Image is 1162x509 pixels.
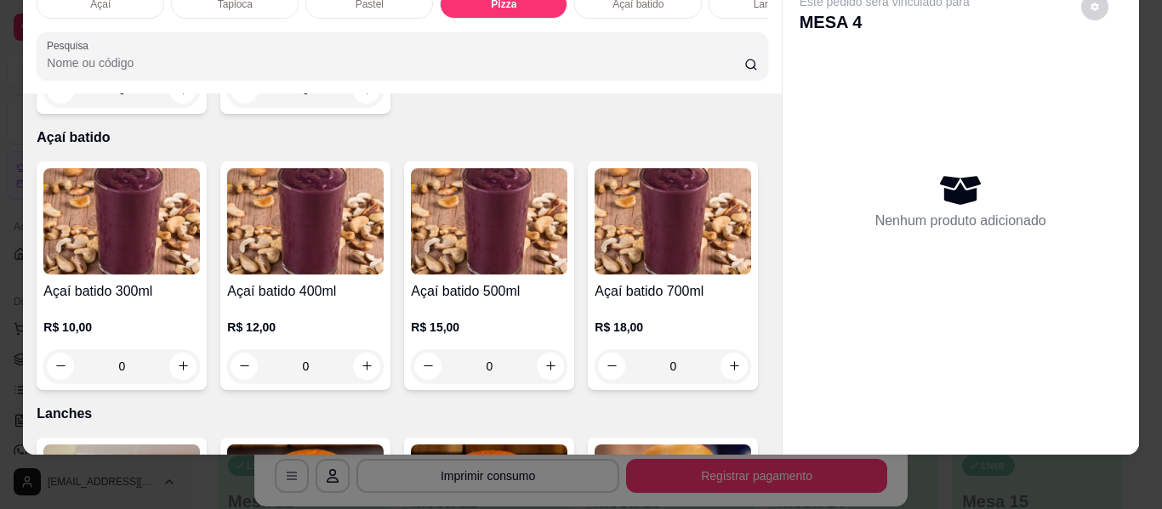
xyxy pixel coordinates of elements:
[227,281,384,302] h4: Açaí batido 400ml
[411,168,567,274] img: product-image
[37,404,767,424] p: Lanches
[800,10,970,34] p: MESA 4
[595,168,751,274] img: product-image
[47,38,94,53] label: Pesquisa
[43,168,200,274] img: product-image
[595,319,751,336] p: R$ 18,00
[43,319,200,336] p: R$ 10,00
[43,281,200,302] h4: Açaí batido 300ml
[595,281,751,302] h4: Açaí batido 700ml
[411,281,567,302] h4: Açaí batido 500ml
[411,319,567,336] p: R$ 15,00
[37,127,767,148] p: Açaí batido
[227,168,384,274] img: product-image
[47,54,744,71] input: Pesquisa
[875,211,1046,231] p: Nenhum produto adicionado
[227,319,384,336] p: R$ 12,00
